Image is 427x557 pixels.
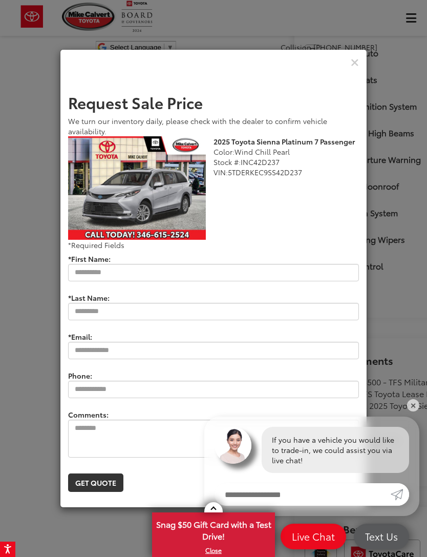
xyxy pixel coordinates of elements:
div: If you have a vehicle you would like to trade-in, we could assist you via live chat! [262,427,409,473]
label: *First Name: [60,250,118,264]
span: Live Chat [287,530,340,543]
label: Comments: [60,406,116,420]
span: Snag $50 Gift Card with a Test Drive! [153,513,274,545]
b: 2025 Toyota Sienna Platinum 7 Passenger [214,136,355,147]
img: Agent profile photo [215,427,251,464]
input: Enter your message [215,483,391,506]
span: *Required Fields [68,240,124,250]
label: *Email: [60,328,100,342]
label: *Last Name: [60,289,117,303]
span: Text Us [360,530,403,543]
img: 2025 Toyota Sienna Platinum 7 Passenger [68,136,206,240]
a: Live Chat [281,524,346,549]
span: 5TDERKEC9SS42D237 [228,167,302,177]
span: Color: [214,147,234,157]
a: Submit [391,483,409,506]
button: Close [351,56,359,68]
a: Text Us [354,524,409,549]
button: Get Quote [68,473,123,492]
span: INC42D237 [241,157,280,167]
div: We turn our inventory daily, please check with the dealer to confirm vehicle availability. [68,116,359,136]
label: Phone: [60,367,100,381]
h2: Request Sale Price [68,94,359,111]
span: Wind Chill Pearl [234,147,290,157]
span: Stock #: [214,157,241,167]
span: VIN: [214,167,228,177]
